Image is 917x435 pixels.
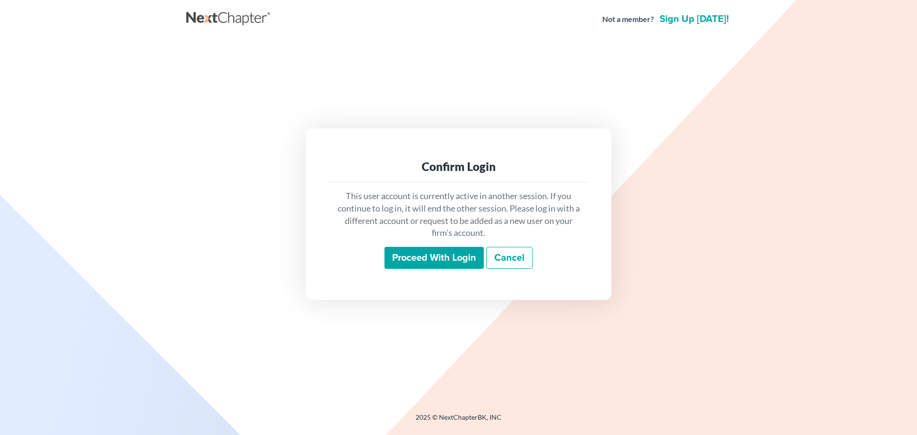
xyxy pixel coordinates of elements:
[486,247,533,269] a: Cancel
[384,247,484,269] input: Proceed with login
[336,190,581,239] p: This user account is currently active in another session. If you continue to log in, it will end ...
[186,413,731,430] div: 2025 © NextChapterBK, INC
[602,14,654,25] strong: Not a member?
[658,14,731,24] a: Sign up [DATE]!
[336,159,581,174] div: Confirm Login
